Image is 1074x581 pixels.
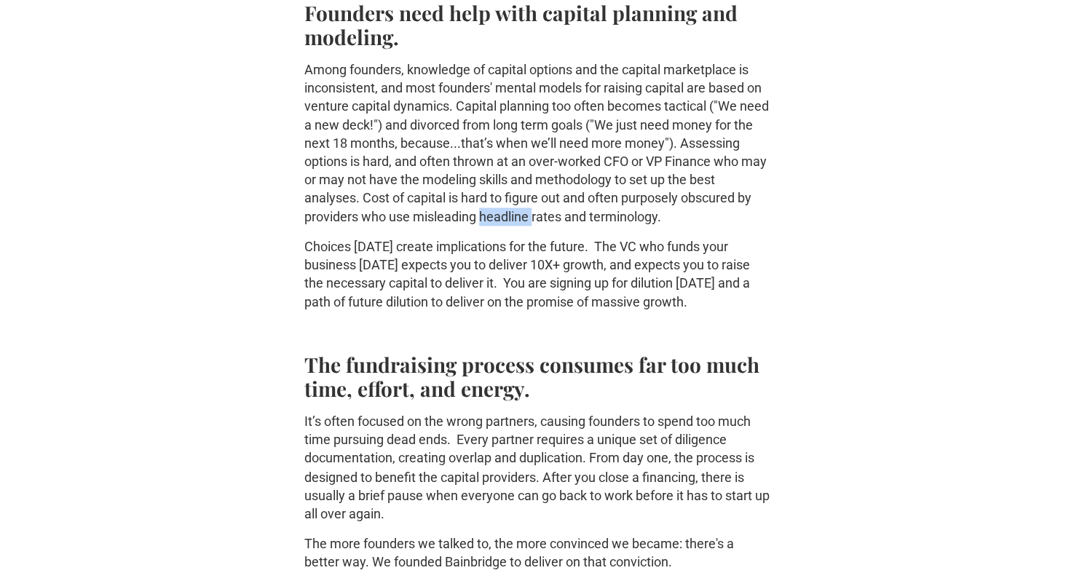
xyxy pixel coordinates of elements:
p: Choices [DATE] create implications for the future. The VC who funds your business [DATE] expects ... [304,237,770,311]
p: The more founders we talked to, the more convinced we became: there's a better way. We founded Ba... [304,534,770,570]
p: It’s often focused on the wrong partners, causing founders to spend too much time pursuing dead e... [304,412,770,522]
p: Among founders, knowledge of capital options and the capital marketplace is inconsistent, and mos... [304,60,770,226]
strong: The fundraising process consumes far too much time, effort, and energy. [304,351,759,402]
p: ‍ [304,323,770,341]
